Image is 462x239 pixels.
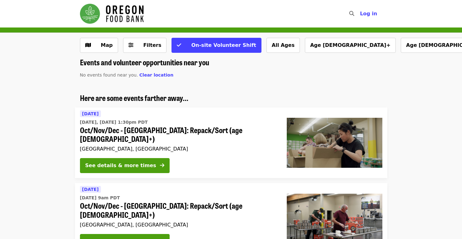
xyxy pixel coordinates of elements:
span: No events found near you. [80,72,138,77]
button: On-site Volunteer Shift [171,38,261,53]
span: [DATE] [82,111,99,116]
button: Age [DEMOGRAPHIC_DATA]+ [305,38,396,53]
button: See details & more times [80,158,170,173]
span: Filters [143,42,161,48]
span: Map [101,42,113,48]
span: Clear location [139,72,173,77]
div: [GEOGRAPHIC_DATA], [GEOGRAPHIC_DATA] [80,222,277,228]
span: Events and volunteer opportunities near you [80,57,209,67]
i: map icon [85,42,91,48]
i: search icon [349,11,354,17]
div: See details & more times [85,162,156,169]
span: Log in [360,11,377,17]
i: sliders-h icon [128,42,133,48]
i: arrow-right icon [160,162,164,168]
img: Oct/Nov/Dec - Portland: Repack/Sort (age 8+) organized by Oregon Food Bank [287,118,382,168]
span: [DATE] [82,187,99,192]
span: Oct/Nov/Dec - [GEOGRAPHIC_DATA]: Repack/Sort (age [DEMOGRAPHIC_DATA]+) [80,201,277,219]
button: Show map view [80,38,118,53]
button: Filters (0 selected) [123,38,167,53]
img: Oregon Food Bank - Home [80,4,144,24]
i: check icon [177,42,181,48]
time: [DATE], [DATE] 1:30pm PDT [80,119,148,126]
input: Search [358,6,363,21]
button: All Ages [266,38,300,53]
span: On-site Volunteer Shift [191,42,256,48]
time: [DATE] 9am PDT [80,195,120,201]
div: [GEOGRAPHIC_DATA], [GEOGRAPHIC_DATA] [80,146,277,152]
span: Oct/Nov/Dec - [GEOGRAPHIC_DATA]: Repack/Sort (age [DEMOGRAPHIC_DATA]+) [80,126,277,144]
button: Clear location [139,72,173,78]
span: Here are some events farther away... [80,92,188,103]
button: Log in [355,7,382,20]
a: See details for "Oct/Nov/Dec - Portland: Repack/Sort (age 8+)" [75,107,387,178]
